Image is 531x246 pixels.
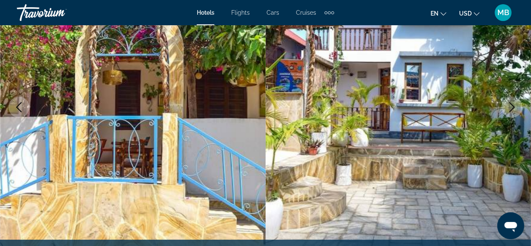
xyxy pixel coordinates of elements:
[431,10,439,17] span: en
[267,9,279,16] a: Cars
[431,7,446,19] button: Change language
[8,97,29,118] button: Previous image
[296,9,316,16] a: Cruises
[497,8,509,17] span: MB
[492,4,514,21] button: User Menu
[197,9,214,16] a: Hotels
[497,212,524,239] iframe: Button to launch messaging window
[459,7,480,19] button: Change currency
[502,97,523,118] button: Next image
[231,9,250,16] a: Flights
[325,6,334,19] button: Extra navigation items
[17,2,101,24] a: Travorium
[459,10,472,17] span: USD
